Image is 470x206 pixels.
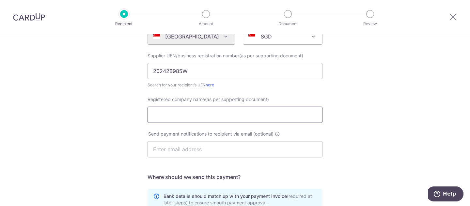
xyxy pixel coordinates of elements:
img: CardUp [13,13,45,21]
span: Help [15,5,28,10]
a: here [206,82,214,87]
h5: Where should we send this payment? [148,173,322,181]
div: Search for your recipient’s UEN [148,82,322,88]
p: Amount [182,21,230,27]
p: SGD [261,33,272,40]
span: Send payment notifications to recipient via email (optional) [148,131,274,137]
span: SGD [243,29,322,44]
span: Registered company name(as per supporting document) [148,96,269,102]
span: SGD [243,28,322,45]
iframe: Opens a widget where you can find more information [428,186,463,203]
p: Bank details should match up with your payment invoice [164,193,317,206]
p: Document [264,21,312,27]
span: Supplier UEN/business registration number(as per supporting document) [148,53,303,58]
p: Recipient [100,21,148,27]
p: Review [346,21,394,27]
input: Enter email address [148,141,322,157]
